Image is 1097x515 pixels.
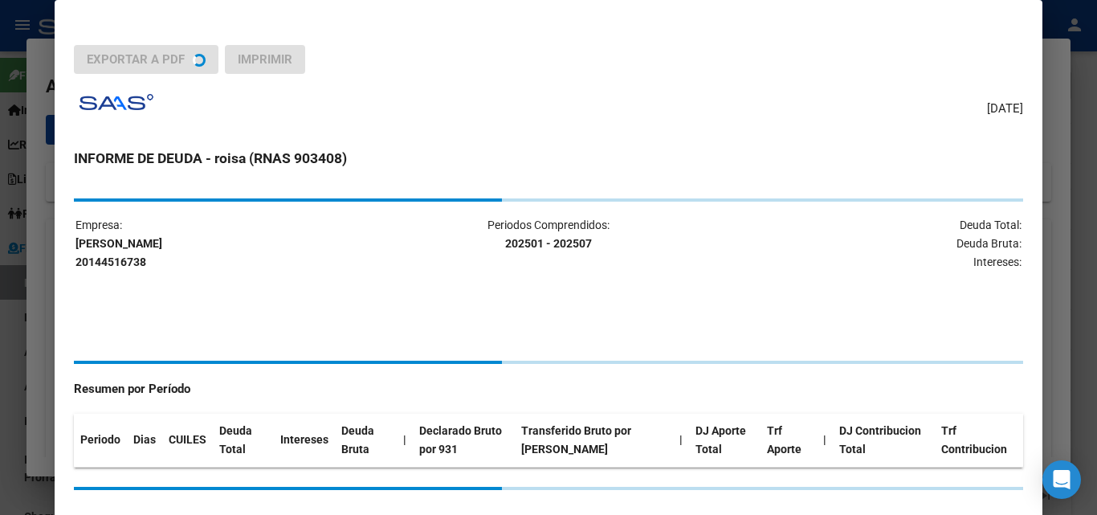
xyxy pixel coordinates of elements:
span: Exportar a PDF [87,52,185,67]
th: Periodo [74,414,127,467]
th: DJ Aporte Total [689,414,760,467]
th: CUILES [162,414,213,467]
strong: 202501 - 202507 [505,237,592,250]
th: Deuda Total [213,414,274,467]
p: Deuda Total: Deuda Bruta: Intereses: [708,216,1022,271]
th: Transferido Bruto por [PERSON_NAME] [515,414,673,467]
th: Deuda Bruta [335,414,397,467]
div: Open Intercom Messenger [1042,460,1081,499]
h4: Resumen por Período [74,380,1022,399]
th: Intereses [274,414,335,467]
th: DJ Contribucion Total [833,414,935,467]
button: Exportar a PDF [74,45,218,74]
h3: INFORME DE DEUDA - roisa (RNAS 903408) [74,148,1022,169]
th: Trf Aporte [761,414,817,467]
span: [DATE] [987,100,1023,118]
th: | [817,414,833,467]
button: Imprimir [225,45,305,74]
th: Trf Contribucion [935,414,1023,467]
th: Declarado Bruto por 931 [413,414,515,467]
th: | [673,414,689,467]
span: Imprimir [238,52,292,67]
strong: [PERSON_NAME] 20144516738 [75,237,162,268]
p: Periodos Comprendidos: [391,216,705,253]
p: Empresa: [75,216,389,271]
th: Dias [127,414,162,467]
th: | [397,414,413,467]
